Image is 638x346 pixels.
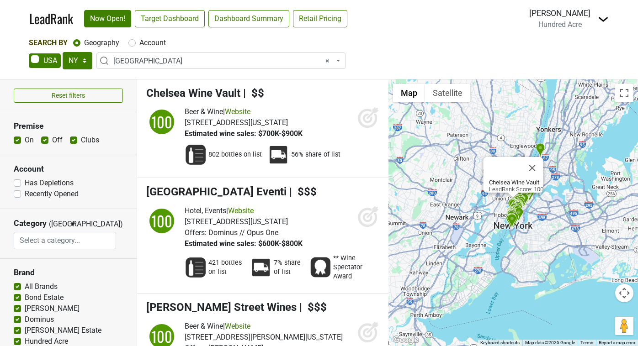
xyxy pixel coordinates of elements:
div: The Mercer Hotel [510,205,520,220]
span: Manhattan [113,56,334,67]
span: Search By [29,38,68,47]
div: | [185,205,303,216]
label: Clubs [81,135,99,146]
div: The Wall Street Hotel [507,214,517,229]
span: Map data ©2025 Google [525,340,575,345]
div: North Village Wine & Liquor [509,199,519,214]
button: Toggle fullscreen view [615,84,633,102]
span: [STREET_ADDRESS][US_STATE] [185,118,288,127]
div: Flatiron Wines & Spirits [513,199,523,215]
span: 56% share of list [291,150,340,159]
span: Beer & Wine [185,322,223,330]
a: Open this area in Google Maps (opens a new window) [391,334,421,346]
button: Close [521,157,543,179]
div: Manhatta [507,213,516,228]
div: | [185,321,343,332]
span: Estimated wine sales: $600K-$800K [185,239,303,248]
div: Hotel Barriere Fouquet's [507,206,516,221]
img: Award [309,257,331,278]
div: Astor Wines and Spirits [512,204,522,219]
div: The Manner [509,205,518,220]
span: [STREET_ADDRESS][US_STATE] [185,217,288,226]
div: The Greenwich Hotel [507,207,516,222]
span: [PERSON_NAME] Street Wines [146,301,297,314]
a: Website [225,322,250,330]
span: Dominus // Opus One [208,228,278,237]
span: [STREET_ADDRESS][PERSON_NAME][US_STATE] [185,333,343,341]
div: Four Seasons Hotel Downtown - CUT by Wolfgang Puck [507,210,516,225]
a: Target Dashboard [135,10,205,27]
label: [PERSON_NAME] Estate [25,325,101,336]
span: Offers: [185,228,207,237]
label: All Brands [25,281,58,292]
div: Royal 35 Steakhouse [516,194,525,210]
a: Retail Pricing [293,10,347,27]
b: Chelsea Wine Vault [489,179,539,186]
span: Hotel, Events [185,206,226,215]
div: PJ Wine [536,143,545,158]
img: Wine List [185,257,207,278]
img: Percent Distributor Share [267,144,289,166]
div: 100 [148,108,175,136]
label: [PERSON_NAME] [25,303,80,314]
div: Sparks Steak House [519,193,529,208]
input: Select a category... [14,232,116,249]
label: Off [52,135,63,146]
button: Reset filters [14,89,123,103]
div: Crossroads Wine & Spirits [511,200,521,215]
a: Website [228,206,254,215]
h3: Category [14,219,47,228]
div: LeadRank Score: 100 [489,179,543,193]
label: Geography [84,37,119,48]
a: Now Open! [84,10,131,27]
label: Has Depletions [25,178,74,189]
a: Terms (opens in new tab) [580,340,593,345]
img: Google [391,334,421,346]
img: Dropdown Menu [598,14,609,25]
div: Strip House Speakeasy [512,201,522,216]
div: Marc Forgione [507,209,516,224]
a: Dashboard Summary [208,10,289,27]
button: Show street map [393,84,425,102]
div: MarkJoseph Steakhouse [510,212,519,227]
span: Hundred Acre [538,20,582,29]
div: Huso [506,209,516,224]
div: Minetta Tavern [510,203,519,218]
div: Penny [513,203,523,218]
div: [PERSON_NAME] [529,7,590,19]
img: Percent Distributor Share [250,257,272,278]
span: ▼ [69,220,76,228]
label: Dominus [25,314,54,325]
button: Keyboard shortcuts [480,340,520,346]
label: Account [139,37,166,48]
span: Chelsea Wine Vault [146,87,240,100]
img: Wine List [185,144,207,166]
div: Momofuku Ko [513,205,522,220]
label: Bond Estate [25,292,64,303]
label: Recently Opened [25,189,79,199]
div: Upland [515,198,525,213]
span: 7% share of list [274,258,304,277]
span: | $$$ [299,301,327,314]
div: Chambers Street Wines [508,210,517,225]
span: [GEOGRAPHIC_DATA] Eventi [146,185,287,198]
label: On [25,135,34,146]
button: Drag Pegman onto the map to open Street View [615,317,633,335]
button: Map camera controls [615,284,633,302]
span: | $$ [243,87,264,100]
span: Remove all items [325,56,330,67]
span: Manhattan [96,52,346,69]
a: Website [225,107,250,116]
div: Wolfgang's Steakhouse - Park Ave [516,196,526,211]
span: ([GEOGRAPHIC_DATA]) [49,219,67,232]
span: | $$$ [289,185,317,198]
div: STK Downtown [508,199,517,214]
div: Gotham Restaurant [512,201,521,216]
div: Verve Wine [506,207,516,222]
span: 421 bottles on list [208,258,245,277]
div: American Cut Steakhouse Tribeca [507,208,516,223]
button: Show satellite imagery [425,84,470,102]
div: Blue Hill [510,202,520,217]
h3: Account [14,164,123,174]
div: Union Square Wine & Spirits [513,201,523,216]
